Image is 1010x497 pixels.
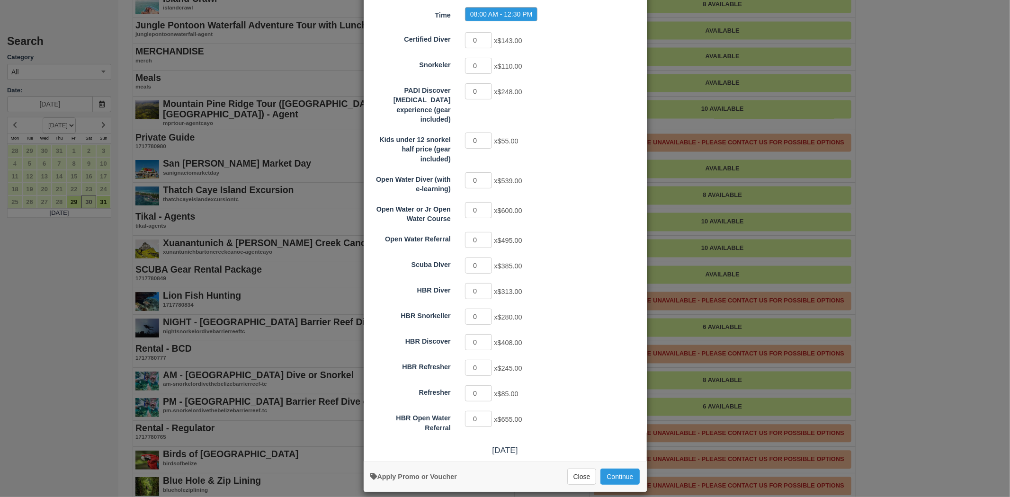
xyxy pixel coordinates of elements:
[364,231,458,244] label: Open Water Referral
[465,202,492,218] input: Open Water or Jr Open Water Course
[498,37,522,44] span: $143.00
[465,232,492,248] input: Open Water Referral
[494,207,522,214] span: x
[600,469,639,485] button: Add to Booking
[494,262,522,270] span: x
[494,364,522,372] span: x
[465,385,492,401] input: Refresher
[465,133,492,149] input: Kids under 12 snorkel half price (gear included)
[494,62,522,70] span: x
[465,83,492,99] input: PADI Discover Scuba Diving experience (gear included)
[494,137,518,145] span: x
[494,288,522,295] span: x
[364,132,458,164] label: Kids under 12 snorkel half price (gear included)
[465,32,492,48] input: Certified Diver
[494,313,522,321] span: x
[364,308,458,321] label: HBR Snorkeller
[498,416,522,423] span: $655.00
[364,333,458,346] label: HBR Discover
[465,411,492,427] input: HBR Open Water Referral
[498,137,518,145] span: $55.00
[494,177,522,185] span: x
[465,7,538,21] label: 08:00 AM - 12:30 PM
[494,339,522,346] span: x
[494,416,522,423] span: x
[494,37,522,44] span: x
[498,207,522,214] span: $600.00
[498,62,522,70] span: $110.00
[492,445,518,455] span: [DATE]
[498,237,522,244] span: $495.00
[364,57,458,70] label: Snorkeler
[364,82,458,124] label: PADI Discover Scuba Diving experience (gear included)
[498,313,522,321] span: $280.00
[364,201,458,224] label: Open Water or Jr Open Water Course
[498,288,522,295] span: $313.00
[567,469,597,485] button: Close
[371,473,457,480] a: Apply Voucher
[364,384,458,398] label: Refresher
[498,390,518,398] span: $85.00
[364,7,458,20] label: Time
[364,410,458,433] label: HBR Open Water Referral
[498,177,522,185] span: $539.00
[498,364,522,372] span: $245.00
[364,171,458,194] label: Open Water Diver (with e-learning)
[364,282,458,295] label: HBR Diver
[465,257,492,274] input: Scuba DIver
[465,172,492,188] input: Open Water Diver (with e-learning)
[364,257,458,270] label: Scuba DIver
[498,339,522,346] span: $408.00
[465,360,492,376] input: HBR Refresher
[465,334,492,350] input: HBR Discover
[465,283,492,299] input: HBR Diver
[364,31,458,44] label: Certified Diver
[494,390,518,398] span: x
[498,262,522,270] span: $385.00
[494,88,522,96] span: x
[364,359,458,372] label: HBR Refresher
[498,88,522,96] span: $248.00
[494,237,522,244] span: x
[465,58,492,74] input: Snorkeler
[465,309,492,325] input: HBR Snorkeller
